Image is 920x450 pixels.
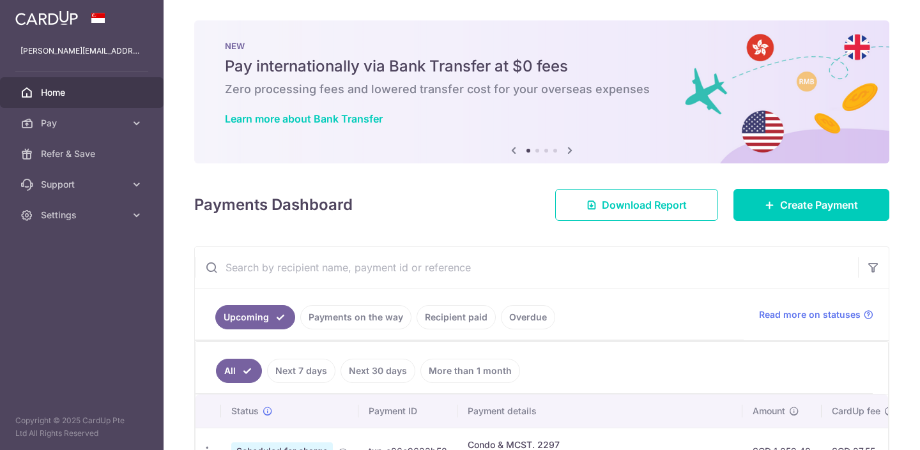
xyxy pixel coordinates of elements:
[225,82,859,97] h6: Zero processing fees and lowered transfer cost for your overseas expenses
[417,305,496,329] a: Recipient paid
[457,394,742,428] th: Payment details
[41,147,125,160] span: Refer & Save
[225,112,383,125] a: Learn more about Bank Transfer
[555,189,718,221] a: Download Report
[15,10,78,26] img: CardUp
[733,189,889,221] a: Create Payment
[602,197,687,213] span: Download Report
[420,359,520,383] a: More than 1 month
[225,41,859,51] p: NEW
[501,305,555,329] a: Overdue
[215,305,295,329] a: Upcoming
[267,359,335,383] a: Next 7 days
[20,45,143,57] p: [PERSON_NAME][EMAIL_ADDRESS][DOMAIN_NAME]
[759,308,873,321] a: Read more on statuses
[225,56,859,77] h5: Pay internationally via Bank Transfer at $0 fees
[216,359,262,383] a: All
[41,178,125,191] span: Support
[194,193,353,216] h4: Payments Dashboard
[41,209,125,221] span: Settings
[194,20,889,163] img: Bank transfer banner
[41,86,125,99] span: Home
[780,197,858,213] span: Create Payment
[195,247,858,288] input: Search by recipient name, payment id or reference
[832,405,880,417] span: CardUp fee
[300,305,411,329] a: Payments on the way
[759,308,861,321] span: Read more on statuses
[41,117,125,130] span: Pay
[358,394,457,428] th: Payment ID
[341,359,415,383] a: Next 30 days
[753,405,785,417] span: Amount
[231,405,259,417] span: Status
